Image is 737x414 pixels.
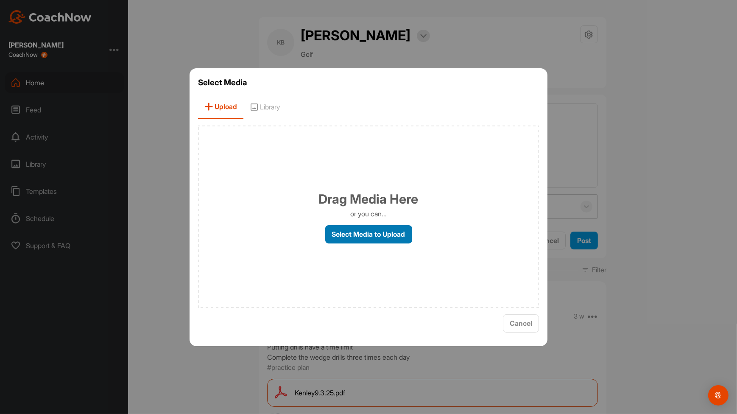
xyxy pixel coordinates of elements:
h1: Drag Media Here [319,190,419,209]
label: Select Media to Upload [325,225,412,243]
h3: Select Media [198,77,539,89]
button: Cancel [503,314,539,333]
span: Cancel [510,319,532,327]
span: Library [243,95,286,119]
p: or you can... [350,209,387,219]
span: Upload [198,95,243,119]
div: Open Intercom Messenger [708,385,729,406]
